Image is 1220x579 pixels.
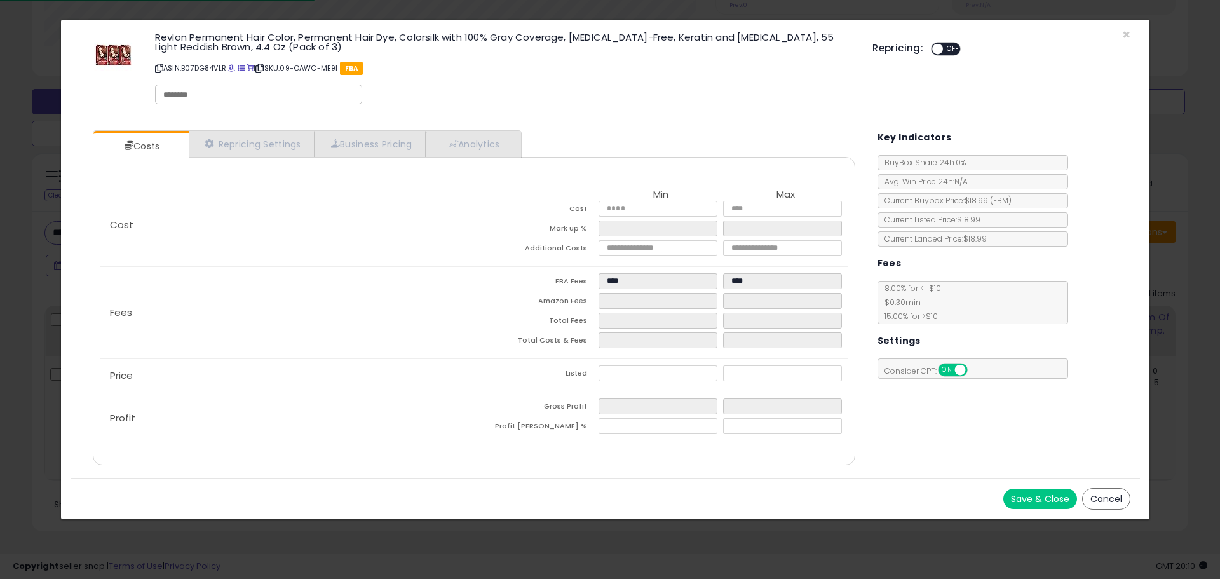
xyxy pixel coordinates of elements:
td: Mark up % [474,221,599,240]
td: Total Fees [474,313,599,332]
p: ASIN: B07DG84VLR | SKU: 09-OAWC-ME9I [155,58,853,78]
a: Business Pricing [315,131,426,157]
td: Cost [474,201,599,221]
span: × [1122,25,1130,44]
h3: Revlon Permanent Hair Color, Permanent Hair Dye, Colorsilk with 100% Gray Coverage, [MEDICAL_DATA... [155,32,853,51]
span: $18.99 [965,195,1012,206]
span: Avg. Win Price 24h: N/A [878,176,968,187]
span: ( FBM ) [990,195,1012,206]
a: Your listing only [247,63,254,73]
a: Repricing Settings [189,131,315,157]
span: ON [939,365,955,376]
span: $0.30 min [878,297,921,308]
span: FBA [340,62,363,75]
img: 51oggvrU5pL._SL60_.jpg [94,32,132,71]
p: Profit [100,413,474,423]
td: Additional Costs [474,240,599,260]
td: Profit [PERSON_NAME] % [474,418,599,438]
a: Costs [93,133,187,159]
p: Cost [100,220,474,230]
button: Save & Close [1003,489,1077,509]
span: Consider CPT: [878,365,984,376]
span: Current Buybox Price: [878,195,1012,206]
a: BuyBox page [228,63,235,73]
span: 15.00 % for > $10 [878,311,938,322]
th: Max [723,189,848,201]
h5: Key Indicators [878,130,952,146]
button: Cancel [1082,488,1130,510]
a: Analytics [426,131,520,157]
td: FBA Fees [474,273,599,293]
span: OFF [965,365,986,376]
span: BuyBox Share 24h: 0% [878,157,966,168]
p: Price [100,371,474,381]
td: Listed [474,365,599,385]
span: OFF [943,44,963,55]
td: Amazon Fees [474,293,599,313]
span: Current Listed Price: $18.99 [878,214,980,225]
span: 8.00 % for <= $10 [878,283,941,322]
td: Total Costs & Fees [474,332,599,352]
h5: Fees [878,255,902,271]
h5: Repricing: [872,43,923,53]
th: Min [599,189,723,201]
td: Gross Profit [474,398,599,418]
h5: Settings [878,333,921,349]
span: Current Landed Price: $18.99 [878,233,987,244]
a: All offer listings [238,63,245,73]
p: Fees [100,308,474,318]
